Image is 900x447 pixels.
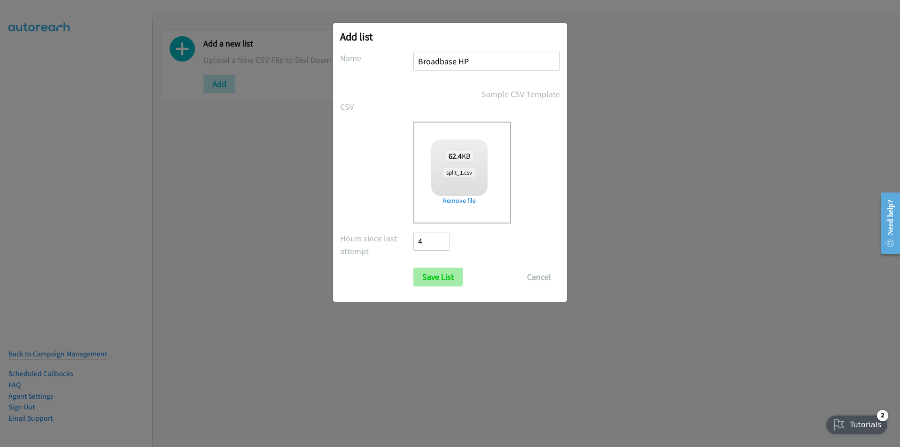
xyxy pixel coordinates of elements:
[821,406,893,440] iframe: Checklist
[413,268,463,286] input: Save List
[340,52,413,64] label: Name
[449,151,462,161] strong: 62.4
[873,186,900,261] iframe: Resource Center
[481,88,560,100] a: Sample CSV Template
[340,232,413,257] label: Hours since last attempt
[340,100,413,113] label: CSV
[431,196,488,206] a: Remove file
[446,151,473,161] span: KB
[443,168,475,177] span: split_1.csv
[518,268,560,286] button: Cancel
[340,30,560,43] h2: Add list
